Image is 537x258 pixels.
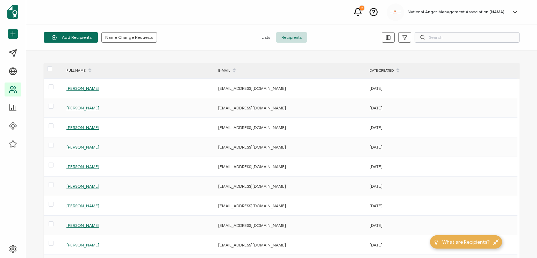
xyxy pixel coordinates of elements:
[415,32,520,43] input: Search
[408,9,504,14] h5: National Anger Management Association (NAMA)
[370,242,382,248] span: [DATE]
[370,184,382,189] span: [DATE]
[218,242,286,248] span: [EMAIL_ADDRESS][DOMAIN_NAME]
[44,32,98,43] button: Add Recipients
[101,32,157,43] button: Name Change Requests
[215,65,366,77] div: E-MAIL
[370,223,382,228] span: [DATE]
[218,223,286,228] span: [EMAIL_ADDRESS][DOMAIN_NAME]
[66,86,99,91] span: [PERSON_NAME]
[66,125,99,130] span: [PERSON_NAME]
[66,184,99,189] span: [PERSON_NAME]
[218,125,286,130] span: [EMAIL_ADDRESS][DOMAIN_NAME]
[493,239,499,245] img: minimize-icon.svg
[276,32,307,43] span: Recipients
[105,35,153,40] span: Name Change Requests
[359,6,364,10] div: 2
[370,164,382,169] span: [DATE]
[370,203,382,208] span: [DATE]
[66,105,99,110] span: [PERSON_NAME]
[66,223,99,228] span: [PERSON_NAME]
[218,203,286,208] span: [EMAIL_ADDRESS][DOMAIN_NAME]
[370,144,382,150] span: [DATE]
[442,238,490,246] span: What are Recipients?
[370,86,382,91] span: [DATE]
[66,242,99,248] span: [PERSON_NAME]
[66,164,99,169] span: [PERSON_NAME]
[218,164,286,169] span: [EMAIL_ADDRESS][DOMAIN_NAME]
[390,10,401,14] img: 3ca2817c-e862-47f7-b2ec-945eb25c4a6c.jpg
[63,65,215,77] div: FULL NAME
[218,184,286,189] span: [EMAIL_ADDRESS][DOMAIN_NAME]
[218,105,286,110] span: [EMAIL_ADDRESS][DOMAIN_NAME]
[502,224,537,258] iframe: Chat Widget
[370,105,382,110] span: [DATE]
[218,144,286,150] span: [EMAIL_ADDRESS][DOMAIN_NAME]
[256,32,276,43] span: Lists
[370,125,382,130] span: [DATE]
[218,86,286,91] span: [EMAIL_ADDRESS][DOMAIN_NAME]
[366,65,517,77] div: DATE CREATED
[7,5,18,19] img: sertifier-logomark-colored.svg
[66,144,99,150] span: [PERSON_NAME]
[66,203,99,208] span: [PERSON_NAME]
